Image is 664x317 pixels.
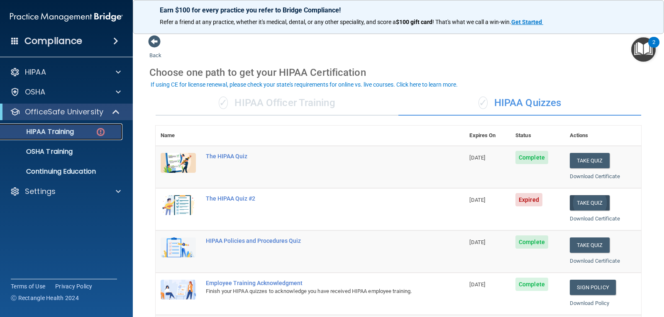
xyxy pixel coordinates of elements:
span: [DATE] [469,281,485,288]
span: ✓ [478,97,488,109]
a: OSHA [10,87,121,97]
p: OSHA Training [5,148,73,156]
span: [DATE] [469,155,485,161]
a: Settings [10,186,121,196]
a: Download Certificate [570,173,620,179]
span: Expired [515,193,542,206]
a: OfficeSafe University [10,107,120,117]
a: Download Certificate [570,258,620,264]
span: ! That's what we call a win-win. [432,19,511,25]
th: Name [156,126,201,146]
p: HIPAA [25,67,46,77]
div: Finish your HIPAA quizzes to acknowledge you have received HIPAA employee training. [206,286,423,296]
a: Download Certificate [570,215,620,222]
span: Complete [515,278,548,291]
span: Ⓒ Rectangle Health 2024 [11,294,79,302]
div: HIPAA Policies and Procedures Quiz [206,237,423,244]
p: Settings [25,186,56,196]
span: ✓ [219,97,228,109]
p: HIPAA Training [5,128,74,136]
a: Terms of Use [11,282,45,290]
img: PMB logo [10,9,123,25]
span: Complete [515,151,548,164]
div: Employee Training Acknowledgment [206,280,423,286]
a: Get Started [511,19,543,25]
th: Actions [565,126,641,146]
div: If using CE for license renewal, please check your state's requirements for online vs. live cours... [151,82,458,87]
a: HIPAA [10,67,121,77]
strong: $100 gift card [396,19,432,25]
img: danger-circle.6113f641.png [95,127,106,137]
p: Earn $100 for every practice you refer to Bridge Compliance! [160,6,637,14]
a: Back [149,42,161,58]
button: Take Quiz [570,195,610,211]
a: Privacy Policy [55,282,93,290]
div: HIPAA Quizzes [398,91,641,116]
strong: Get Started [511,19,542,25]
a: Download Policy [570,300,610,306]
span: Complete [515,235,548,249]
span: [DATE] [469,239,485,245]
button: Take Quiz [570,153,610,168]
p: OfficeSafe University [25,107,103,117]
div: The HIPAA Quiz #2 [206,195,423,202]
div: Choose one path to get your HIPAA Certification [149,60,647,85]
a: Sign Policy [570,280,616,295]
div: HIPAA Officer Training [156,91,398,116]
button: If using CE for license renewal, please check your state's requirements for online vs. live cours... [149,80,459,89]
th: Expires On [464,126,510,146]
div: 2 [652,42,655,53]
button: Open Resource Center, 2 new notifications [631,37,656,62]
div: The HIPAA Quiz [206,153,423,160]
p: OSHA [25,87,46,97]
th: Status [510,126,565,146]
button: Take Quiz [570,237,610,253]
span: Refer a friend at any practice, whether it's medical, dental, or any other speciality, and score a [160,19,396,25]
h4: Compliance [24,35,82,47]
p: Continuing Education [5,167,119,176]
span: [DATE] [469,197,485,203]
